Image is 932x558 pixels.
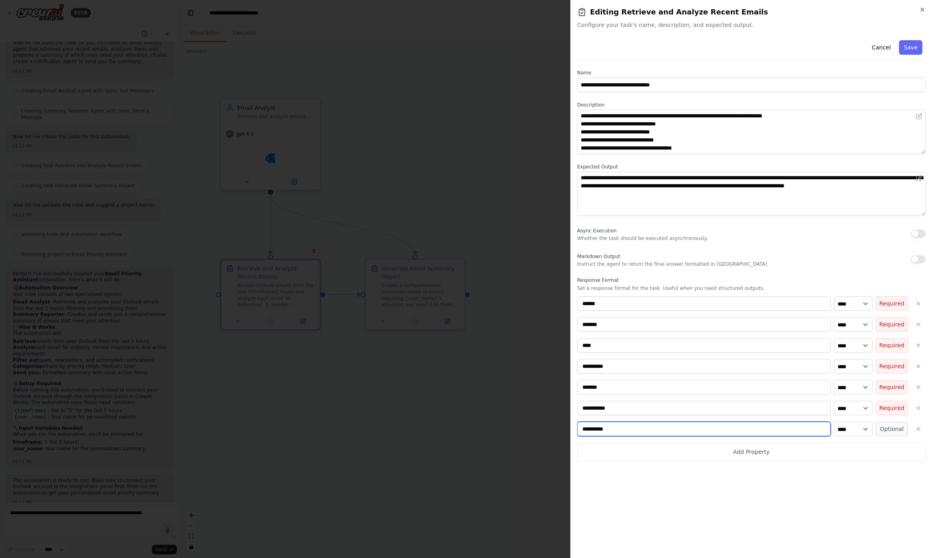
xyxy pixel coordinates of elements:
[577,235,708,242] p: Whether the task should be executed asynchronously.
[577,228,617,234] span: Async Execution
[876,296,908,311] button: Required
[911,296,926,311] button: Delete sender
[911,380,926,394] button: Delete urgency
[577,6,926,18] h2: Editing Retrieve and Analyze Recent Emails
[914,111,924,121] button: Open in editor
[876,359,908,373] button: Required
[876,422,908,436] button: Optional
[914,173,924,183] button: Open in editor
[577,102,926,108] label: Description
[899,40,922,55] button: Save
[911,359,926,373] button: Delete persons_cc
[876,380,908,394] button: Required
[577,70,926,76] label: Name
[577,254,620,259] span: Markdown Output
[911,338,926,353] button: Delete body
[577,21,926,29] span: Configure your task's name, description, and expected output.
[577,285,926,291] p: Set a response format for the task. Useful when you need structured outputs.
[911,401,926,415] button: Delete client_type
[911,422,926,436] button: Delete property_1
[867,40,895,55] button: Cancel
[577,277,926,283] label: Response Format
[577,261,767,267] p: Instruct the agent to return the final answer formatted in [GEOGRAPHIC_DATA]
[876,338,908,353] button: Required
[577,443,926,461] button: Add Property
[577,164,926,170] label: Expected Output
[911,317,926,332] button: Delete subject
[876,401,908,415] button: Required
[876,317,908,332] button: Required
